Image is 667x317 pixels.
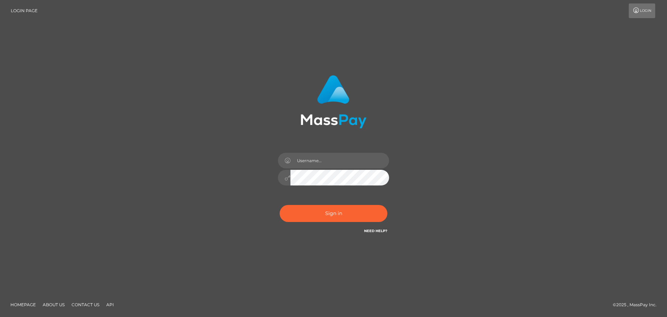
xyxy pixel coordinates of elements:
button: Sign in [280,205,387,222]
a: API [104,299,117,310]
input: Username... [290,153,389,168]
a: Login [629,3,655,18]
a: Contact Us [69,299,102,310]
img: MassPay Login [300,75,367,128]
div: © 2025 , MassPay Inc. [613,301,662,309]
a: Homepage [8,299,39,310]
a: Login Page [11,3,38,18]
a: Need Help? [364,229,387,233]
a: About Us [40,299,67,310]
